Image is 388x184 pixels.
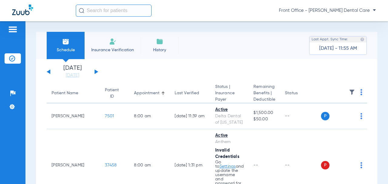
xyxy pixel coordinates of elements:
[105,87,119,100] div: Patient ID
[360,37,364,42] img: last sync help info
[210,84,249,103] th: Status |
[109,38,116,45] img: Manual Insurance Verification
[8,26,18,33] img: hamburger-icon
[54,72,91,79] a: [DATE]
[175,90,206,96] div: Last Verified
[156,38,163,45] img: History
[280,84,321,103] th: Status
[319,45,357,52] span: [DATE] - 11:55 AM
[215,148,239,159] span: Invalid Credentials
[12,5,33,15] img: Zuub Logo
[215,139,244,145] div: Anthem
[129,103,170,129] td: 8:00 AM
[170,103,210,129] td: [DATE] 11:39 AM
[253,116,275,122] span: $50.00
[360,113,362,119] img: group-dot-blue.svg
[219,164,236,169] a: Settings
[249,84,280,103] th: Remaining Benefits |
[79,8,84,13] img: Search Icon
[62,38,69,45] img: Schedule
[215,107,244,113] div: Active
[145,47,174,53] span: History
[76,5,152,17] input: Search for patients
[280,103,321,129] td: --
[134,90,159,96] div: Appointment
[321,112,329,120] span: P
[175,90,199,96] div: Last Verified
[105,87,124,100] div: Patient ID
[321,161,329,169] span: P
[105,114,114,118] span: 7501
[54,65,91,79] li: [DATE]
[312,36,348,42] span: Last Appt. Sync Time:
[349,89,355,95] img: filter.svg
[47,103,100,129] td: [PERSON_NAME]
[253,110,275,116] span: $1,500.00
[52,90,95,96] div: Patient Name
[134,90,165,96] div: Appointment
[51,47,80,53] span: Schedule
[215,113,244,126] div: Delta Dental of [US_STATE]
[52,90,78,96] div: Patient Name
[358,155,388,184] iframe: Chat Widget
[253,96,275,103] span: Deductible
[105,163,117,167] span: 37458
[89,47,136,53] span: Insurance Verification
[360,89,362,95] img: group-dot-blue.svg
[279,8,376,14] span: Front Office - [PERSON_NAME] Dental Care
[253,163,258,167] span: --
[215,90,244,103] span: Insurance Payer
[215,132,244,139] div: Active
